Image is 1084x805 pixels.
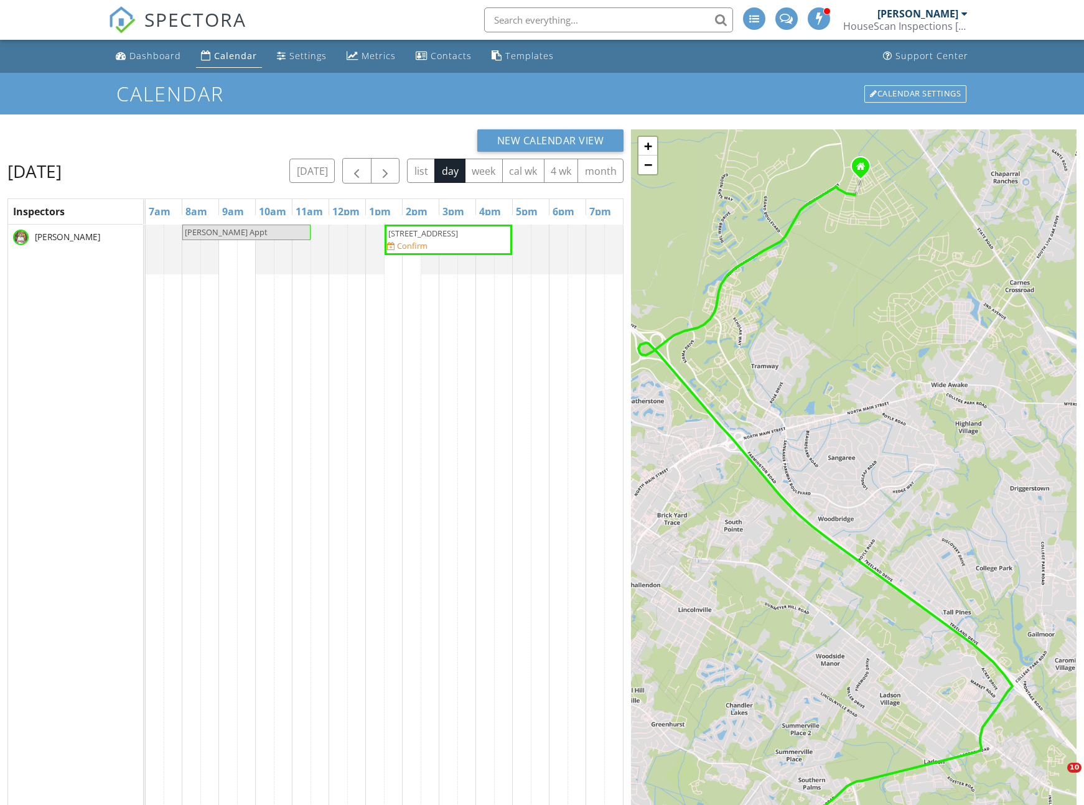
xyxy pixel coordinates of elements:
iframe: Intercom live chat [1042,763,1072,793]
div: Dashboard [129,50,181,62]
div: HouseScan Inspections Charleston [843,20,968,32]
a: Settings [272,45,332,68]
div: [PERSON_NAME] [877,7,958,20]
h2: [DATE] [7,159,62,184]
a: Templates [487,45,559,68]
button: month [577,159,624,183]
button: [DATE] [289,159,335,183]
a: 2pm [403,202,431,221]
div: Settings [289,50,327,62]
button: Previous day [342,158,371,184]
span: [PERSON_NAME] Appt [185,226,268,238]
a: 10am [256,202,289,221]
input: Search everything... [484,7,733,32]
a: 5pm [513,202,541,221]
div: Confirm [397,241,428,251]
a: 7am [146,202,174,221]
span: SPECTORA [144,6,246,32]
button: list [407,159,435,183]
a: 8am [182,202,210,221]
div: Support Center [895,50,968,62]
img: img_9433.jpg [13,230,29,245]
button: 4 wk [544,159,579,183]
a: 6pm [549,202,577,221]
button: week [465,159,503,183]
a: 3pm [439,202,467,221]
a: 1pm [366,202,394,221]
span: 10 [1067,763,1082,773]
button: New Calendar View [477,129,624,152]
div: 234 Symphony Ave, Summerville SC 29486 [861,166,868,174]
img: The Best Home Inspection Software - Spectora [108,6,136,34]
a: Zoom out [638,156,657,174]
div: Templates [505,50,554,62]
span: [PERSON_NAME] [32,231,103,243]
button: cal wk [502,159,544,183]
span: Inspectors [13,205,65,218]
a: SPECTORA [108,17,246,43]
a: 9am [219,202,247,221]
div: Contacts [431,50,472,62]
a: 11am [292,202,326,221]
h1: Calendar [116,83,968,105]
a: Calendar Settings [863,84,968,104]
a: Calendar [196,45,262,68]
a: Zoom in [638,137,657,156]
a: Contacts [411,45,477,68]
button: Next day [371,158,400,184]
a: Metrics [342,45,401,68]
a: 12pm [329,202,363,221]
a: 4pm [476,202,504,221]
span: [STREET_ADDRESS] [388,228,458,239]
a: 7pm [586,202,614,221]
div: Calendar Settings [864,85,966,103]
div: Calendar [214,50,257,62]
button: day [434,159,465,183]
a: Dashboard [111,45,186,68]
div: Metrics [362,50,396,62]
a: Support Center [878,45,973,68]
